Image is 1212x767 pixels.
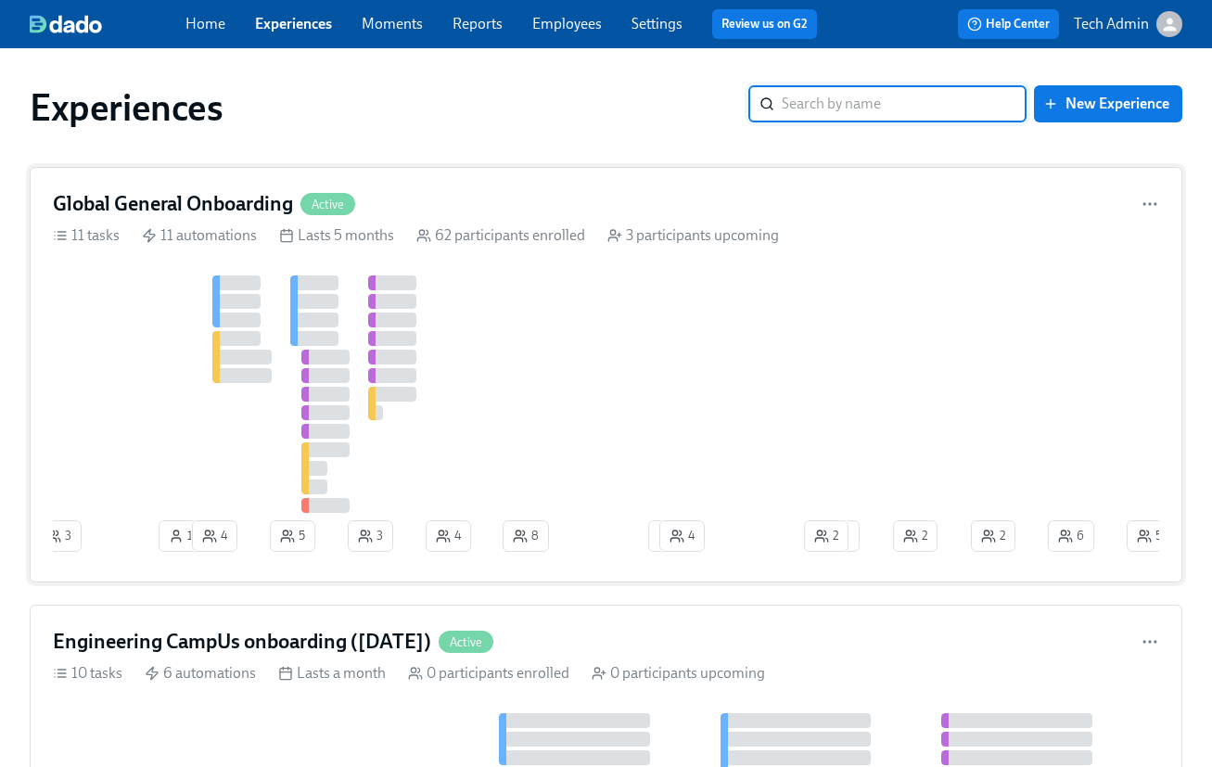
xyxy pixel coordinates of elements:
[30,15,102,33] img: dado
[192,520,237,552] button: 4
[670,527,695,545] span: 4
[362,15,423,32] a: Moments
[278,663,386,684] div: Lasts a month
[804,520,848,552] button: 2
[53,190,293,218] h4: Global General Onboarding
[1137,527,1162,545] span: 5
[348,520,393,552] button: 3
[53,225,120,246] div: 11 tasks
[145,663,256,684] div: 6 automations
[53,628,431,656] h4: Engineering CampUs onboarding ([DATE])
[712,9,817,39] button: Review us on G2
[279,225,394,246] div: Lasts 5 months
[30,15,185,33] a: dado
[814,527,838,545] span: 2
[958,9,1059,39] button: Help Center
[255,15,332,32] a: Experiences
[513,527,539,545] span: 8
[300,198,355,211] span: Active
[607,225,779,246] div: 3 participants upcoming
[270,520,315,552] button: 5
[46,527,71,545] span: 3
[1034,85,1182,122] button: New Experience
[893,520,938,552] button: 2
[1074,11,1182,37] button: Tech Admin
[142,225,257,246] div: 11 automations
[721,15,808,33] a: Review us on G2
[280,527,305,545] span: 5
[53,663,122,684] div: 10 tasks
[532,15,602,32] a: Employees
[185,15,225,32] a: Home
[782,85,1027,122] input: Search by name
[592,663,765,684] div: 0 participants upcoming
[981,527,1005,545] span: 2
[1048,520,1094,552] button: 6
[439,635,493,649] span: Active
[1058,527,1084,545] span: 6
[967,15,1050,33] span: Help Center
[30,167,1182,582] a: Global General OnboardingActive11 tasks 11 automations Lasts 5 months 62 participants enrolled 3 ...
[169,527,193,545] span: 1
[436,527,461,545] span: 4
[36,520,82,552] button: 3
[1074,14,1149,34] p: Tech Admin
[426,520,471,552] button: 4
[159,520,203,552] button: 1
[30,85,223,130] h1: Experiences
[358,527,383,545] span: 3
[971,520,1015,552] button: 2
[453,15,503,32] a: Reports
[648,520,694,552] button: 3
[408,663,569,684] div: 0 participants enrolled
[903,527,927,545] span: 2
[632,15,683,32] a: Settings
[658,527,683,545] span: 3
[416,225,585,246] div: 62 participants enrolled
[659,520,705,552] button: 4
[1047,95,1169,113] span: New Experience
[503,520,549,552] button: 8
[1127,520,1172,552] button: 5
[202,527,227,545] span: 4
